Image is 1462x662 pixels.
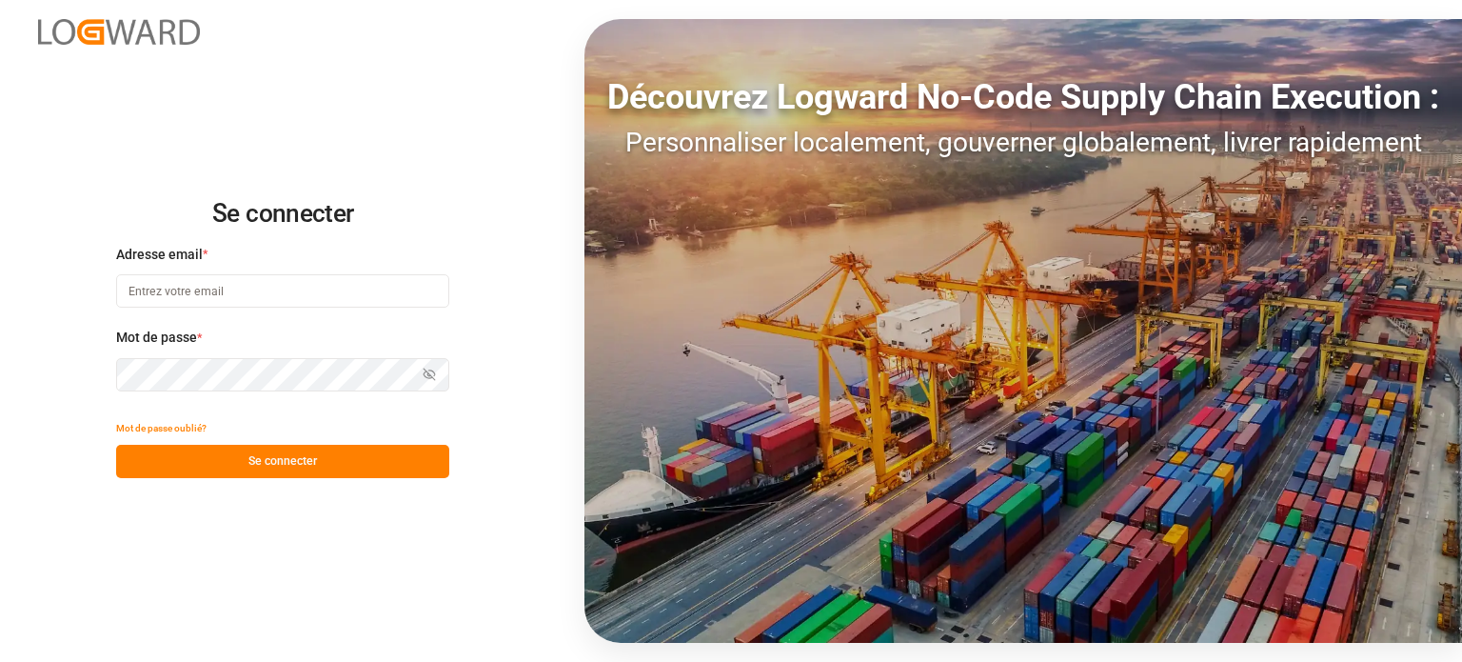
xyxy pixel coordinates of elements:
[116,247,203,262] font: Adresse email
[212,199,353,228] font: Se connecter
[248,454,317,468] font: Se connecter
[116,330,197,345] font: Mot de passe
[116,445,449,478] button: Se connecter
[625,127,1422,158] font: Personnaliser localement, gouverner globalement, livrer rapidement
[116,274,449,308] input: Entrez votre email
[116,411,207,445] button: Mot de passe oublié?
[607,77,1439,117] font: Découvrez Logward No-Code Supply Chain Execution :
[38,19,200,45] img: Logward_new_orange.png
[116,423,207,433] font: Mot de passe oublié?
